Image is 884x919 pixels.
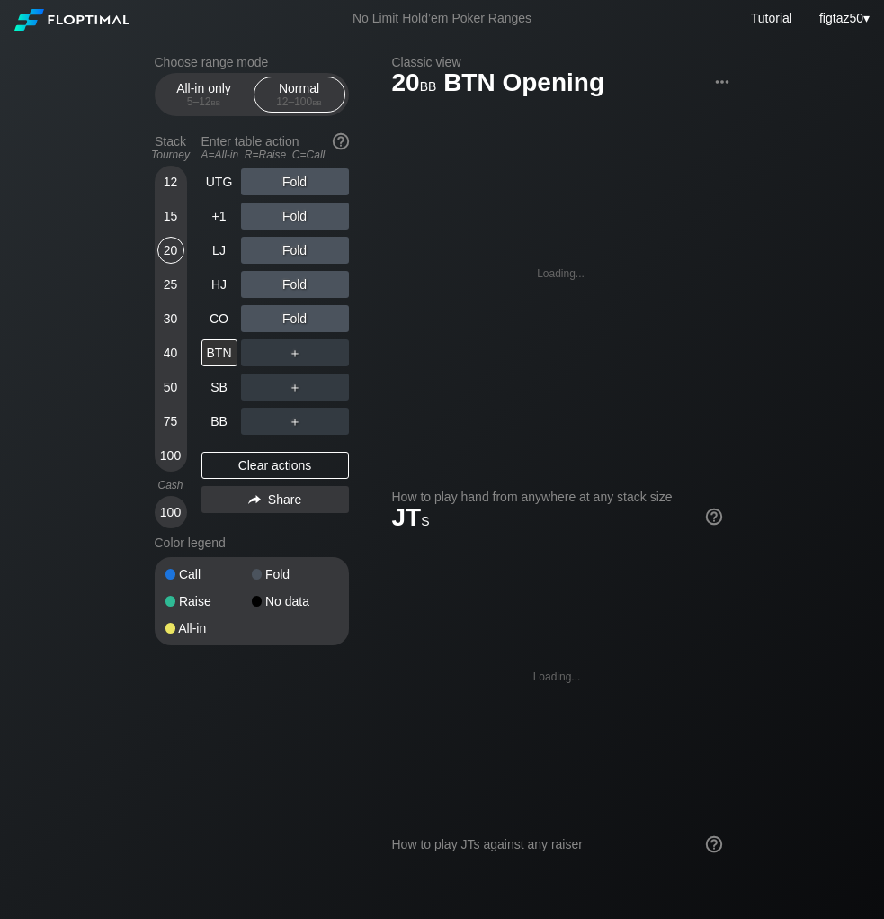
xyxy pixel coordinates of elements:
[165,595,252,608] div: Raise
[241,203,349,230] div: Fold
[165,568,252,581] div: Call
[155,528,349,557] div: Color legend
[157,374,184,401] div: 50
[163,77,246,112] div: All-in only
[331,131,351,151] img: help.32db89a4.svg
[252,568,338,581] div: Fold
[241,305,349,332] div: Fold
[157,408,184,435] div: 75
[533,671,581,683] div: Loading...
[248,495,261,505] img: share.864f2f62.svg
[241,237,349,264] div: Fold
[157,499,184,526] div: 100
[815,8,872,28] div: ▾
[241,408,349,435] div: ＋
[201,305,237,332] div: CO
[201,203,237,230] div: +1
[155,55,349,69] h2: Choose range mode
[157,168,184,195] div: 12
[241,374,349,401] div: ＋
[201,486,349,513] div: Share
[157,339,184,366] div: 40
[392,490,722,504] h2: How to play hand from anywhere at any stack size
[157,305,184,332] div: 30
[704,507,724,527] img: help.32db89a4.svg
[421,509,429,529] span: s
[201,408,237,435] div: BB
[712,72,732,92] img: ellipsis.fd386fe8.svg
[258,77,341,112] div: Normal
[157,203,184,230] div: 15
[389,69,440,99] span: 20
[201,237,237,264] div: LJ
[241,168,349,195] div: Fold
[166,95,242,108] div: 5 – 12
[14,9,129,31] img: Floptimal logo
[420,75,437,95] span: bb
[537,267,585,280] div: Loading...
[326,11,558,30] div: No Limit Hold’em Poker Ranges
[165,622,252,635] div: All-in
[751,11,792,25] a: Tutorial
[157,237,184,264] div: 20
[201,339,237,366] div: BTN
[241,271,349,298] div: Fold
[147,479,194,491] div: Cash
[252,595,338,608] div: No data
[147,149,194,161] div: Tourney
[704,834,724,854] img: help.32db89a4.svg
[201,127,349,168] div: Enter table action
[312,95,322,108] span: bb
[211,95,221,108] span: bb
[241,339,349,366] div: ＋
[201,271,237,298] div: HJ
[201,168,237,195] div: UTG
[147,127,194,168] div: Stack
[392,503,430,531] span: JT
[157,442,184,469] div: 100
[819,11,863,25] span: figtaz50
[392,55,730,69] h2: Classic view
[262,95,337,108] div: 12 – 100
[441,69,607,99] span: BTN Opening
[392,837,722,851] div: How to play JTs against any raiser
[201,452,349,479] div: Clear actions
[201,149,349,161] div: A=All-in R=Raise C=Call
[201,374,237,401] div: SB
[157,271,184,298] div: 25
